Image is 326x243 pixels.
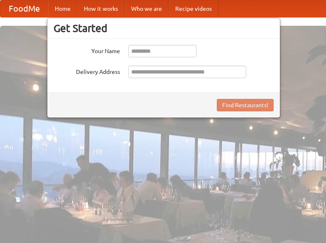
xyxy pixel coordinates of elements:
[54,66,120,76] label: Delivery Address
[77,0,125,17] a: How it works
[217,99,274,111] button: Find Restaurants!
[54,22,274,34] h3: Get Started
[54,45,120,55] label: Your Name
[169,0,218,17] a: Recipe videos
[48,0,77,17] a: Home
[125,0,169,17] a: Who we are
[0,0,48,17] a: FoodMe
